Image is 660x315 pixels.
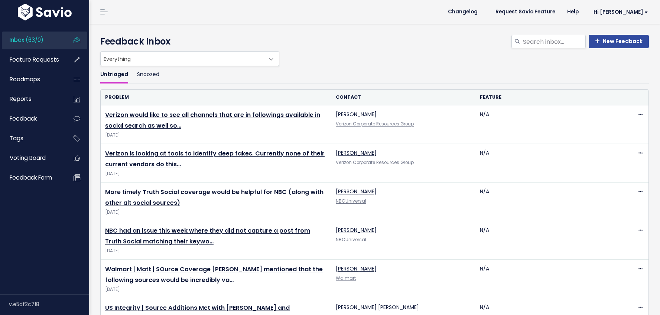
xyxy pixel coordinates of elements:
[105,286,327,293] span: [DATE]
[105,265,323,284] a: Walmart | Matt | SOurce Coverage [PERSON_NAME] mentioned that the following sources would be incr...
[105,111,320,130] a: Verizon would like to see all channels that are in followings available in social search as well so…
[2,130,62,147] a: Tags
[336,160,414,165] a: Verizon Corporate Resources Group
[2,32,62,49] a: Inbox (63/0)
[594,9,648,15] span: Hi [PERSON_NAME]
[336,121,414,127] a: Verizon Corporate Resources Group
[561,6,585,17] a: Help
[585,6,654,18] a: Hi [PERSON_NAME]
[105,188,324,207] a: More timely Truth Social coverage would be helpful for NBC (along with other alt social sources)
[10,154,46,162] span: Voting Board
[336,111,377,118] a: [PERSON_NAME]
[336,275,356,281] a: Walmart
[336,149,377,157] a: [PERSON_NAME]
[105,247,327,255] span: [DATE]
[100,35,649,48] h4: Feedback Inbox
[10,75,40,83] span: Roadmaps
[475,105,620,144] td: N/A
[336,198,366,204] a: NBCUniversal
[2,71,62,88] a: Roadmaps
[10,174,52,181] span: Feedback form
[336,265,377,272] a: [PERSON_NAME]
[589,35,649,48] a: New Feedback
[105,131,327,139] span: [DATE]
[9,295,89,314] div: v.e5df2c718
[475,144,620,183] td: N/A
[2,51,62,68] a: Feature Requests
[10,36,43,44] span: Inbox (63/0)
[10,134,23,142] span: Tags
[475,260,620,298] td: N/A
[101,52,264,66] span: Everything
[490,6,561,17] a: Request Savio Feature
[336,303,419,311] a: [PERSON_NAME] [PERSON_NAME]
[105,209,327,216] span: [DATE]
[448,9,478,14] span: Changelog
[16,4,74,20] img: logo-white.9d6f32f41409.svg
[336,226,377,234] a: [PERSON_NAME]
[331,90,475,105] th: Contact
[336,237,366,243] a: NBCUniversal
[475,183,620,221] td: N/A
[105,149,325,168] a: Verizon is looking at tools to identify deep fakes. Currently none of their current vendors do this…
[2,150,62,167] a: Voting Board
[100,66,649,83] ul: Filter feature requests
[137,66,159,83] a: Snoozed
[475,90,620,105] th: Feature
[105,226,310,246] a: NBC had an issue this week where they did not capture a post from Truth Social matching their keywo…
[2,110,62,127] a: Feedback
[101,90,331,105] th: Problem
[100,51,279,66] span: Everything
[2,169,62,186] a: Feedback form
[475,221,620,260] td: N/A
[10,56,59,63] span: Feature Requests
[10,95,32,103] span: Reports
[100,66,128,83] a: Untriaged
[105,170,327,178] span: [DATE]
[336,188,377,195] a: [PERSON_NAME]
[10,115,37,122] span: Feedback
[522,35,586,48] input: Search inbox...
[2,91,62,108] a: Reports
